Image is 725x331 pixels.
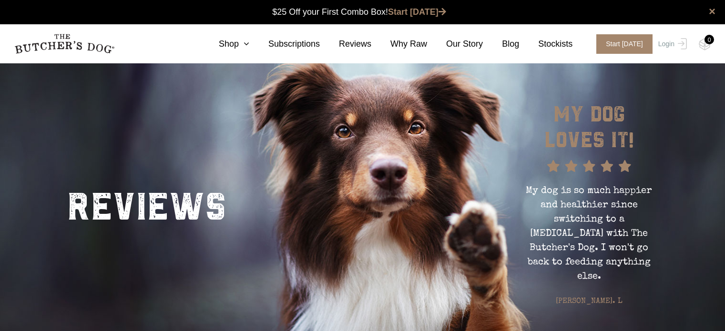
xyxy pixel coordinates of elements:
a: Shop [200,38,249,50]
span: Start [DATE] [596,34,653,54]
a: Subscriptions [249,38,320,50]
a: Reviews [320,38,371,50]
a: close [709,6,715,17]
a: Blog [483,38,519,50]
a: Login [656,34,687,54]
a: Start [DATE] [388,7,446,17]
a: Our Story [427,38,483,50]
img: TBD_Cart-Empty.png [699,38,711,50]
a: Stockists [519,38,572,50]
p: [PERSON_NAME]. L [520,296,658,307]
a: Why Raw [371,38,427,50]
h2: MY DOG LOVES IT! [539,101,639,153]
h2: Reviews [67,173,226,235]
img: review stars [547,160,631,172]
p: My dog is so much happier and healthier since switching to a [MEDICAL_DATA] with The Butcher's Do... [520,184,658,284]
a: Start [DATE] [587,34,656,54]
div: 0 [705,35,714,44]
